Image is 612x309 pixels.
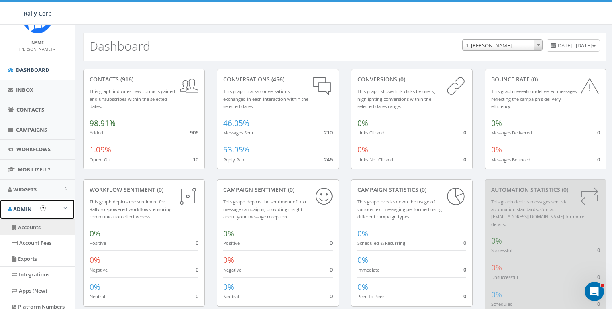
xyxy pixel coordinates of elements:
span: [DATE] - [DATE] [556,42,592,49]
span: 1.09% [90,144,111,155]
small: This graph shows link clicks by users, highlighting conversions within the selected dates range. [357,88,435,109]
span: 246 [324,156,333,163]
small: Messages Delivered [491,130,532,136]
button: Open In-App Guide [40,205,46,211]
div: contacts [90,75,198,83]
span: 0 [330,293,333,300]
small: Name [31,40,44,45]
div: Workflow Sentiment [90,186,198,194]
small: Negative [90,267,108,273]
small: Links Clicked [357,130,384,136]
small: Negative [223,267,241,273]
small: This graph reveals undelivered messages, reflecting the campaign's delivery efficiency. [491,88,578,109]
span: (456) [270,75,284,83]
span: 0 [597,300,600,307]
span: (916) [119,75,133,83]
span: 0% [223,228,234,239]
span: 0 [330,239,333,246]
div: Campaign Sentiment [223,186,332,194]
span: 0 [463,266,466,273]
small: Unsuccessful [491,274,518,280]
span: 0 [463,129,466,136]
span: 0% [491,118,502,128]
span: Inbox [16,86,33,94]
span: 0% [491,289,502,300]
small: Links Not Clicked [357,157,393,163]
span: 0 [196,266,198,273]
small: Positive [223,240,240,246]
span: (0) [418,186,426,193]
span: 0 [463,293,466,300]
small: Successful [491,247,512,253]
span: (0) [286,186,294,193]
small: This graph depicts messages sent via automation standards. Contact [EMAIL_ADDRESS][DOMAIN_NAME] f... [491,199,584,227]
small: This graph tracks conversations, exchanged in each interaction within the selected dates. [223,88,308,109]
span: 0% [90,228,100,239]
h2: Dashboard [90,39,150,53]
span: (0) [397,75,405,83]
span: 0% [357,282,368,292]
small: [PERSON_NAME] [19,46,56,52]
span: 46.05% [223,118,249,128]
span: 210 [324,129,333,136]
span: MobilizeU™ [18,166,50,173]
span: 0% [357,228,368,239]
span: (0) [155,186,163,193]
span: 906 [190,129,198,136]
iframe: Intercom live chat [585,282,604,301]
span: 0% [491,236,502,246]
span: 0 [463,156,466,163]
div: Bounce Rate [491,75,600,83]
small: Messages Bounced [491,157,530,163]
small: This graph indicates new contacts gained and unsubscribes within the selected dates. [90,88,175,109]
span: 0% [357,144,368,155]
small: Scheduled [491,301,513,307]
span: 53.95% [223,144,249,155]
span: 0% [357,118,368,128]
span: 0% [491,262,502,273]
span: 0 [597,129,600,136]
span: 0% [357,255,368,265]
small: Neutral [90,293,105,299]
span: 0 [330,266,333,273]
span: 1. James Martin [462,39,543,51]
small: Reply Rate [223,157,245,163]
span: 0% [90,255,100,265]
small: Added [90,130,103,136]
span: Contacts [16,106,44,113]
span: 0% [90,282,100,292]
small: Positive [90,240,106,246]
span: 0% [223,282,234,292]
span: 1. James Martin [463,40,542,51]
span: 10 [193,156,198,163]
small: Opted Out [90,157,112,163]
span: 0 [463,239,466,246]
span: (0) [530,75,538,83]
span: 0 [597,246,600,254]
span: 0 [597,273,600,281]
span: 0 [196,239,198,246]
small: Scheduled & Recurring [357,240,405,246]
span: 0 [196,293,198,300]
div: conversations [223,75,332,83]
span: Dashboard [16,66,49,73]
span: (0) [560,186,568,193]
span: 0% [491,144,502,155]
span: Rally Corp [24,10,52,17]
span: Campaigns [16,126,47,133]
small: Peer To Peer [357,293,384,299]
a: [PERSON_NAME] [19,45,56,52]
small: This graph depicts the sentiment for RallyBot-powered workflows, ensuring communication effective... [90,199,171,220]
small: This graph breaks down the usage of various text messaging performed using different campaign types. [357,199,442,220]
span: Widgets [13,186,37,193]
span: Admin [13,205,32,213]
div: Automation Statistics [491,186,600,194]
span: 0 [597,156,600,163]
span: Workflows [16,146,51,153]
span: 0% [223,255,234,265]
small: Immediate [357,267,379,273]
div: conversions [357,75,466,83]
small: Messages Sent [223,130,253,136]
small: This graph depicts the sentiment of text message campaigns, providing insight about your message ... [223,199,306,220]
small: Neutral [223,293,239,299]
